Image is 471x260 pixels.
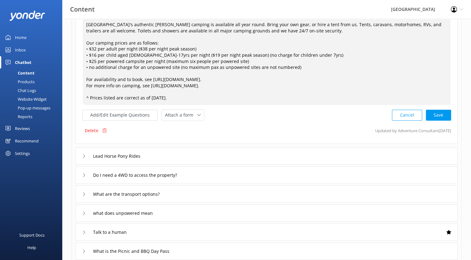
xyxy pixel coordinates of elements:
[392,110,422,121] button: Cancel
[15,56,31,69] div: Chatbot
[4,95,62,104] a: Website Widget
[15,147,30,160] div: Settings
[4,77,35,86] div: Products
[4,86,62,95] a: Chat Logs
[27,241,36,254] div: Help
[426,110,451,121] button: Save
[4,112,62,121] a: Reports
[83,18,450,105] textarea: [GEOGRAPHIC_DATA]'s authentic [PERSON_NAME] camping is available all year round. Bring your own g...
[15,31,26,44] div: Home
[15,44,26,56] div: Inbox
[4,104,50,112] div: Pop-up messages
[19,229,45,241] div: Support Docs
[4,69,62,77] a: Content
[4,104,62,112] a: Pop-up messages
[4,69,35,77] div: Content
[165,112,197,118] span: Attach a form
[85,127,98,134] p: Delete
[15,122,30,135] div: Reviews
[375,125,451,137] p: Updated by Adventure Consultant [DATE]
[4,95,47,104] div: Website Widget
[9,11,45,21] img: yonder-white-logo.png
[4,112,32,121] div: Reports
[4,77,62,86] a: Products
[15,135,39,147] div: Recommend
[70,4,95,14] h3: Content
[82,110,158,121] button: Add/Edit Example Questions
[4,86,36,95] div: Chat Logs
